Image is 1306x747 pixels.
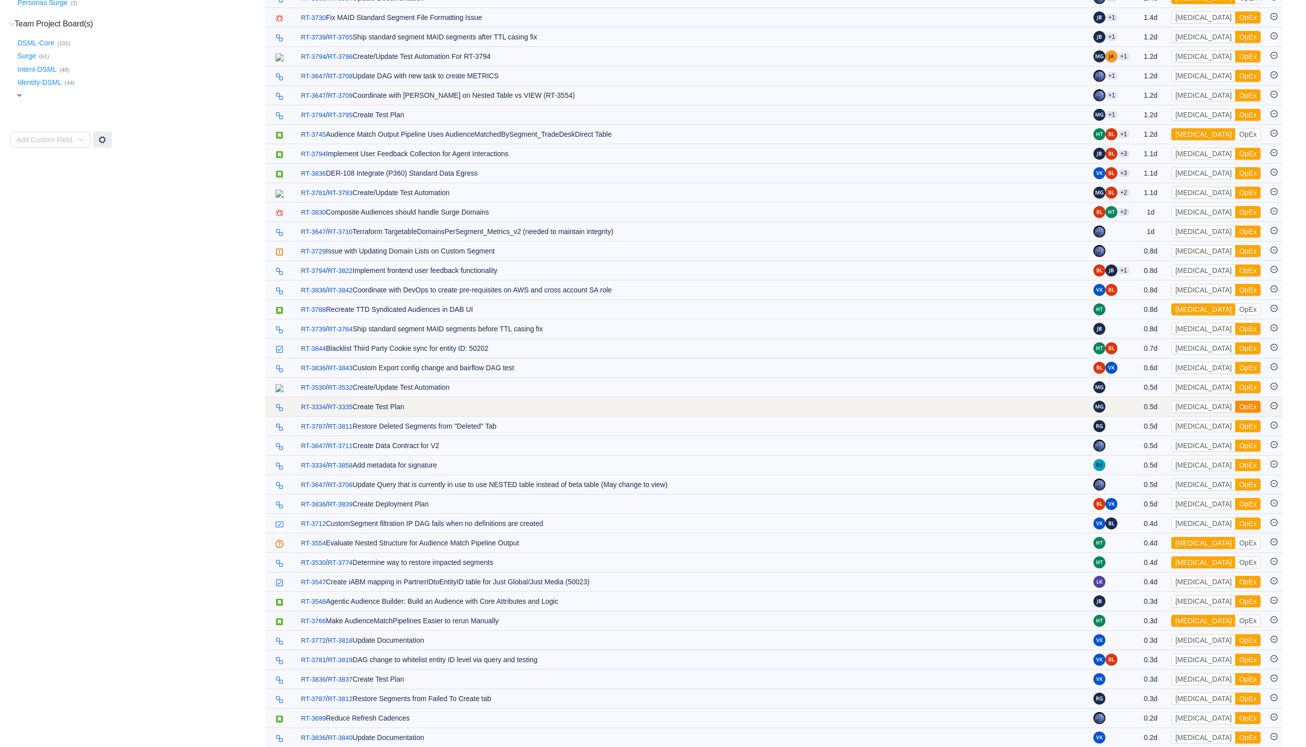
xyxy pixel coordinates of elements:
[301,324,326,334] a: RT-3739
[1171,109,1236,121] button: [MEDICAL_DATA]
[275,190,283,198] img: 13582
[301,189,328,197] span: /
[301,538,326,548] a: RT-3554
[275,404,283,412] img: 10316
[1271,110,1278,117] i: icon: minus-circle
[1135,27,1166,47] td: 1.2d
[275,501,283,509] img: 10316
[1093,440,1105,452] img: JK
[296,66,1088,86] td: Update DAG with new task to create METRICS
[1093,11,1105,23] img: JB
[328,441,353,451] a: RT-3711
[301,499,326,509] a: RT-3836
[1135,86,1166,105] td: 1.2d
[1235,264,1261,276] button: OpEx
[1135,203,1166,222] td: 1d
[301,285,326,295] a: RT-3836
[301,228,328,236] span: /
[301,33,328,41] span: /
[275,482,283,490] img: 10316
[65,80,75,86] small: (44)
[1171,401,1236,413] button: [MEDICAL_DATA]
[1235,498,1261,510] button: OpEx
[301,169,326,179] a: RT-3836
[301,461,326,471] a: RT-3334
[275,248,283,256] img: 10308
[328,733,353,743] a: RT-3840
[1135,66,1166,86] td: 1.2d
[1171,11,1236,23] button: [MEDICAL_DATA]
[1235,70,1261,82] button: OpEx
[301,597,326,607] a: RT-3548
[275,73,283,81] img: 10316
[1271,130,1278,137] i: icon: minus-circle
[1135,261,1166,280] td: 0.8d
[1235,284,1261,296] button: OpEx
[301,305,326,315] a: RT-3788
[1093,459,1105,471] img: RK
[1093,284,1105,296] img: VK
[301,675,326,685] a: RT-3836
[301,636,326,646] a: RT-3772
[328,285,353,295] a: RT-3842
[1093,31,1105,43] img: JB
[275,637,283,645] img: 10316
[301,188,326,198] a: RT-3781
[1093,479,1105,491] img: JK
[328,636,353,646] a: RT-3818
[1171,31,1236,43] button: [MEDICAL_DATA]
[275,559,283,567] img: 10316
[1171,673,1236,685] button: [MEDICAL_DATA]
[1105,517,1117,529] img: BL
[1235,712,1261,724] button: OpEx
[1093,673,1105,685] img: VK
[301,616,326,626] a: RT-3766
[1093,89,1105,101] img: JK
[1093,245,1105,257] img: JK
[39,53,49,59] small: (61)
[301,655,326,665] a: RT-3781
[301,72,328,80] span: /
[301,227,326,237] a: RT-3647
[296,105,1088,125] td: Create Test Plan
[1171,284,1236,296] button: [MEDICAL_DATA]
[1093,226,1105,238] img: JK
[1235,148,1261,160] button: OpEx
[1135,144,1166,164] td: 1.1d
[275,384,283,392] img: 13582
[275,540,283,548] img: 10320
[1235,362,1261,374] button: OpEx
[328,480,353,490] a: RT-3706
[296,144,1088,164] td: Implement User Feedback Collection for Agent Interactions
[1135,47,1166,66] td: 1.2d
[1093,323,1105,335] img: JB
[1235,673,1261,685] button: OpEx
[1093,712,1105,724] img: JK
[1171,70,1236,82] button: [MEDICAL_DATA]
[1271,227,1278,234] i: icon: minus-circle
[1271,247,1278,253] i: icon: minus-circle
[1105,206,1117,218] img: HT
[301,480,326,490] a: RT-3647
[275,735,283,743] img: 10316
[1093,576,1105,588] img: LK
[328,383,353,393] a: RT-3532
[15,91,23,99] span: expand
[296,222,1088,242] td: Terraform TargetableDomainsPerSegment_Metrics_v2 (needed to maintain integrity)
[301,402,326,412] a: RT-3334
[1105,654,1117,666] img: BL
[275,520,283,528] img: 10300
[1171,362,1236,374] button: [MEDICAL_DATA]
[328,110,353,120] a: RT-3795
[1235,128,1261,140] button: OpEx
[296,261,1088,280] td: Implement frontend user feedback functionality
[301,52,326,62] a: RT-3794
[1171,615,1236,627] button: [MEDICAL_DATA]
[1235,31,1261,43] button: OpEx
[1093,128,1105,140] img: HT
[1105,148,1117,160] img: BL
[1235,459,1261,471] button: OpEx
[1235,693,1261,705] button: OpEx
[328,188,353,198] a: RT-3783
[16,135,73,145] div: Add Custom Field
